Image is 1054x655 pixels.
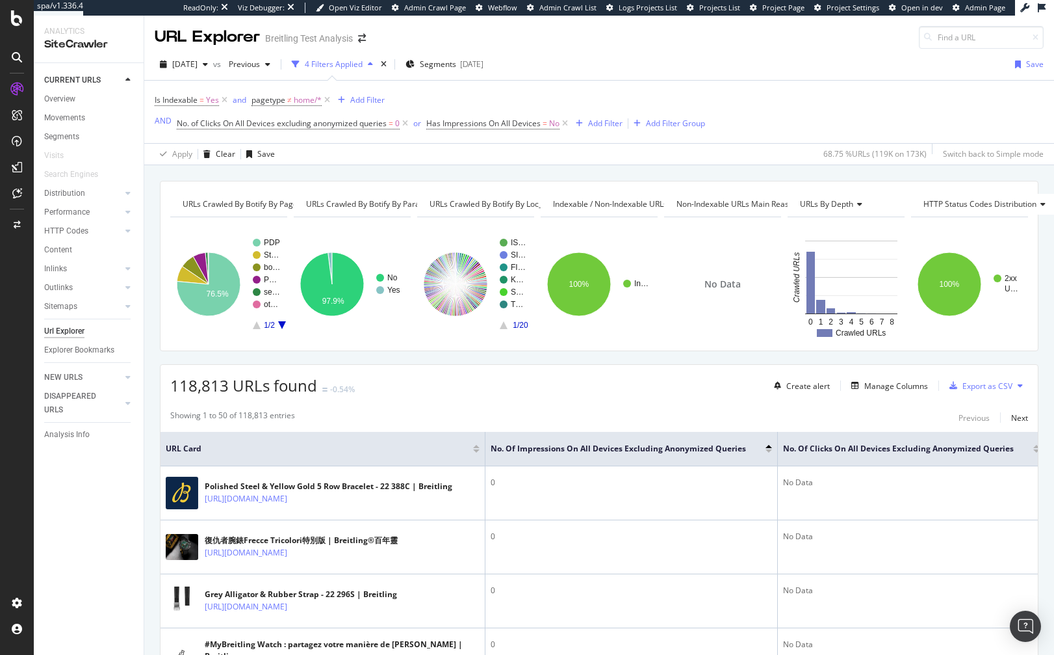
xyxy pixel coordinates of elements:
[294,228,409,341] svg: A chart.
[958,412,990,423] div: Previous
[205,535,398,546] div: 復仇者腕錶Frecce Tricolori特別版 | Breitling®百年靈
[44,300,77,314] div: Sitemaps
[44,111,85,125] div: Movements
[491,585,772,596] div: 0
[800,198,853,209] span: URLs by Depth
[44,325,135,338] a: Url Explorer
[206,91,219,109] span: Yes
[965,3,1005,12] span: Admin Page
[155,114,172,127] button: AND
[170,228,286,341] div: A chart.
[44,130,79,144] div: Segments
[1011,410,1028,425] button: Next
[44,187,85,200] div: Distribution
[846,378,928,394] button: Manage Columns
[417,228,533,341] div: A chart.
[646,118,705,129] div: Add Filter Group
[550,194,731,215] h4: Indexable / Non-Indexable URLs Distribution
[305,59,363,70] div: 4 Filters Applied
[923,198,1036,209] span: HTTP Status Codes Distribution
[330,384,355,395] div: -0.54%
[634,279,649,288] text: In…
[44,92,135,106] a: Overview
[44,243,72,257] div: Content
[205,492,287,505] a: [URL][DOMAIN_NAME]
[687,3,740,13] a: Projects List
[762,3,804,12] span: Project Page
[224,54,276,75] button: Previous
[814,3,879,13] a: Project Settings
[869,317,874,327] text: 6
[476,3,517,13] a: Webflow
[674,194,817,215] h4: Non-Indexable URLs Main Reason
[569,280,589,289] text: 100%
[864,381,928,392] div: Manage Columns
[322,388,328,392] img: Equal
[316,3,382,13] a: Open Viz Editor
[704,278,741,291] span: No Data
[511,238,526,247] text: IS…
[889,3,943,13] a: Open in dev
[420,59,456,70] span: Segments
[44,371,122,384] a: NEW URLS
[783,585,1040,596] div: No Data
[823,148,927,159] div: 68.75 % URLs ( 119K on 173K )
[943,148,1044,159] div: Switch back to Simple mode
[44,206,122,219] a: Performance
[788,228,903,341] svg: A chart.
[44,262,67,276] div: Inlinks
[44,26,133,37] div: Analytics
[792,252,801,302] text: Crawled URLs
[1005,274,1017,283] text: 2xx
[750,3,804,13] a: Project Page
[180,194,333,215] h4: URLs Crawled By Botify By pagetype
[769,375,830,396] button: Create alert
[44,149,64,163] div: Visits
[44,281,73,295] div: Outlinks
[265,32,353,45] div: Breitling Test Analysis
[44,37,133,52] div: SiteCrawler
[199,94,204,105] span: =
[541,228,656,341] svg: A chart.
[44,74,101,87] div: CURRENT URLS
[911,228,1027,341] svg: A chart.
[170,410,295,425] div: Showing 1 to 50 of 118,813 entries
[527,3,597,13] a: Admin Crawl List
[890,317,894,327] text: 8
[938,144,1044,165] button: Switch back to Simple mode
[170,375,317,396] span: 118,813 URLs found
[786,381,830,392] div: Create alert
[511,275,524,284] text: K…
[44,206,90,219] div: Performance
[44,281,122,295] a: Outlinks
[783,443,1014,455] span: No. of Clicks On All Devices excluding anonymized queries
[392,3,466,13] a: Admin Crawl Page
[962,381,1012,392] div: Export as CSV
[553,198,712,209] span: Indexable / Non-Indexable URLs distribution
[427,194,577,215] h4: URLs Crawled By Botify By loc_lang
[264,321,275,330] text: 1/2
[205,600,287,613] a: [URL][DOMAIN_NAME]
[241,144,275,165] button: Save
[628,116,705,131] button: Add Filter Group
[264,250,279,260] text: St…
[1026,59,1044,70] div: Save
[1010,54,1044,75] button: Save
[183,198,313,209] span: URLs Crawled By Botify By pagetype
[44,168,111,181] a: Search Engines
[849,317,854,327] text: 4
[827,3,879,12] span: Project Settings
[389,118,393,129] span: =
[958,410,990,425] button: Previous
[606,3,677,13] a: Logs Projects List
[430,198,558,209] span: URLs Crawled By Botify By loc_lang
[233,94,246,105] div: and
[44,262,122,276] a: Inlinks
[491,443,746,455] span: No. of Impressions On All Devices excluding anonymized queries
[859,317,864,327] text: 5
[306,198,431,209] span: URLs Crawled By Botify By params
[588,118,623,129] div: Add Filter
[829,317,833,327] text: 2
